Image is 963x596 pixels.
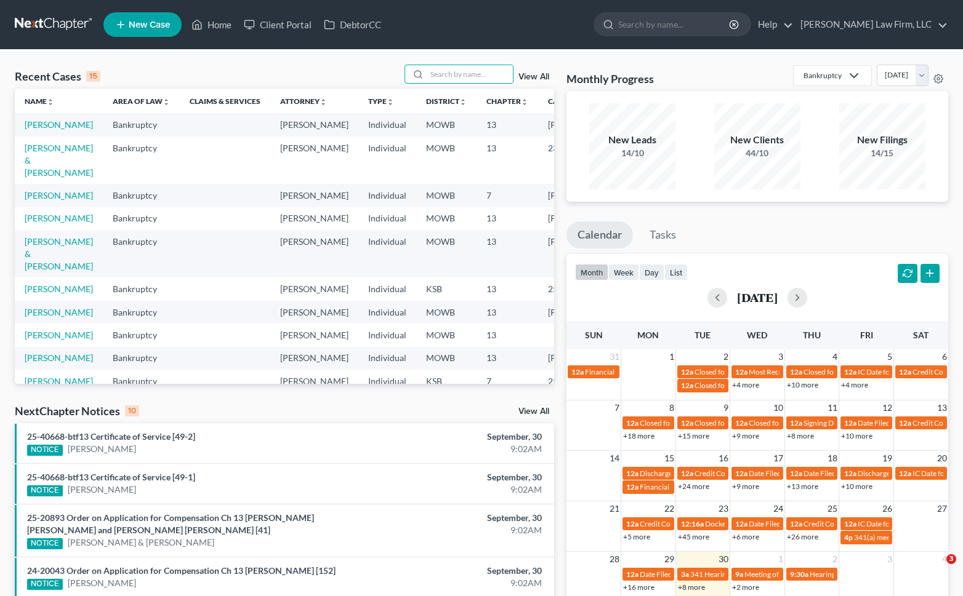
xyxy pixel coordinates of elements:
a: Calendar [566,221,633,248]
td: [PERSON_NAME] [270,230,358,277]
td: 13 [477,113,538,136]
span: Closed for [PERSON_NAME] [749,418,841,427]
div: 9:02AM [379,443,542,455]
div: 9:02AM [379,483,542,496]
div: September, 30 [379,471,542,483]
span: Sun [585,330,603,340]
a: +16 more [623,582,655,592]
td: MOWB [416,113,477,136]
a: +8 more [787,431,814,440]
a: +26 more [787,532,818,541]
td: MOWB [416,184,477,207]
span: Thu [803,330,821,340]
span: 11 [826,400,839,415]
td: Individual [358,113,416,136]
span: 8 [668,400,675,415]
a: Nameunfold_more [25,97,54,106]
span: 21 [608,501,621,516]
td: Bankruptcy [103,207,180,230]
div: September, 30 [379,431,542,443]
div: New Leads [589,133,675,147]
div: New Filings [839,133,925,147]
span: 12a [626,519,639,528]
a: +9 more [732,431,759,440]
a: +10 more [841,431,872,440]
a: [PERSON_NAME] [25,119,93,130]
span: New Case [129,20,170,30]
span: 12a [735,418,747,427]
a: Home [185,14,238,36]
span: 12a [844,418,856,427]
td: Individual [358,324,416,346]
a: [PERSON_NAME] [25,284,93,294]
a: [PERSON_NAME] & [PERSON_NAME] [25,236,93,271]
span: 12a [790,367,802,376]
td: [PHONE_NUMBER] [538,184,634,207]
span: 30 [717,552,730,566]
td: KSB [416,277,477,300]
td: Individual [358,370,416,392]
span: 12a [626,570,639,579]
span: 12a [626,418,639,427]
td: 13 [477,277,538,300]
a: [PERSON_NAME] [25,330,93,340]
span: 20 [936,451,948,466]
span: Closed for [PERSON_NAME] & [PERSON_NAME] [695,418,852,427]
td: [PERSON_NAME] [270,137,358,184]
span: 2 [722,349,730,364]
td: Individual [358,347,416,370]
div: NOTICE [27,445,63,456]
a: +24 more [678,482,709,491]
td: MOWB [416,347,477,370]
a: +10 more [787,380,818,389]
span: 12a [899,367,911,376]
span: Closed for [PERSON_NAME] [804,367,896,376]
span: 12:16a [681,519,704,528]
td: Individual [358,277,416,300]
td: 13 [477,137,538,184]
span: 14 [608,451,621,466]
a: +4 more [732,380,759,389]
span: 12a [681,367,693,376]
td: Individual [358,207,416,230]
span: 27 [936,501,948,516]
span: 12 [881,400,893,415]
span: 12a [844,519,856,528]
td: [PHONE_NUMBER] [538,207,634,230]
span: 9:30a [790,570,808,579]
i: unfold_more [47,98,54,106]
span: 1 [777,552,784,566]
td: Individual [358,301,416,324]
a: +4 more [841,380,868,389]
i: unfold_more [459,98,467,106]
span: Discharged for [PERSON_NAME] [640,469,747,478]
div: 44/10 [714,147,800,159]
td: Bankruptcy [103,184,180,207]
td: [PERSON_NAME] [270,277,358,300]
span: Closed for [PERSON_NAME][GEOGRAPHIC_DATA] [695,381,861,390]
a: +6 more [732,532,759,541]
span: 12a [735,367,747,376]
span: 31 [608,349,621,364]
span: 28 [608,552,621,566]
a: [PERSON_NAME] [68,577,136,589]
div: New Clients [714,133,800,147]
span: Wed [747,330,767,340]
span: 22 [663,501,675,516]
span: 29 [663,552,675,566]
a: [PERSON_NAME] [68,443,136,455]
td: 13 [477,324,538,346]
th: Claims & Services [180,89,270,113]
i: unfold_more [163,98,170,106]
td: Bankruptcy [103,137,180,184]
i: unfold_more [521,98,528,106]
td: [PERSON_NAME] [270,301,358,324]
span: Sat [913,330,929,340]
span: Closed for [PERSON_NAME] [640,418,732,427]
td: 13 [477,230,538,277]
td: 13 [477,347,538,370]
td: MOWB [416,324,477,346]
td: Bankruptcy [103,113,180,136]
span: 341 Hearing for [PERSON_NAME] & [PERSON_NAME] [690,570,866,579]
h2: [DATE] [737,291,778,304]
